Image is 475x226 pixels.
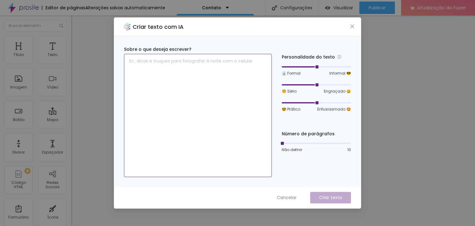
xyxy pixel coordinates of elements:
[349,23,356,30] button: Fechar
[282,54,335,60] font: Personalidade do texto
[317,106,351,112] font: Entusiasmado 🤩
[282,106,300,112] font: 🤓 Prático
[124,46,191,52] font: Sobre o que deseja escrever?
[277,194,297,201] font: Cancelar
[347,147,351,152] font: 10
[324,89,351,94] font: Engraçado 😄
[329,71,351,76] font: Informal 😎
[271,192,303,203] button: Cancelar
[133,23,184,31] font: Criar texto com IA
[282,71,301,76] font: 👔 Formal
[350,24,355,29] span: fechar
[282,89,297,94] font: 🧐 Sério
[310,192,351,203] button: Criar texto
[282,131,335,137] font: Número de parágrafos
[282,147,302,152] font: Não definir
